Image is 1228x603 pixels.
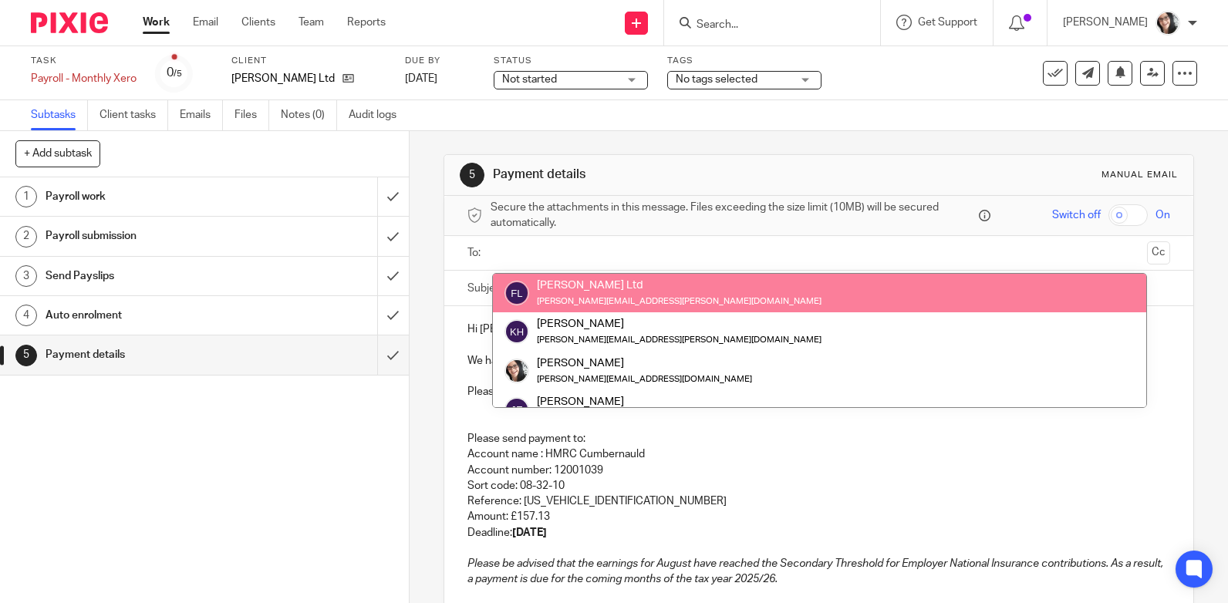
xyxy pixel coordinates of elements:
[467,494,1170,509] p: Reference: [US_VEHICLE_IDENTIFICATION_NUMBER]
[467,281,508,296] label: Subject:
[1063,15,1148,30] p: [PERSON_NAME]
[467,431,1170,446] p: Please send payment to:
[491,200,975,231] span: Secure the attachments in this message. Files exceeding the size limit (10MB) will be secured aut...
[467,353,1170,369] p: We have now successfully filed payroll.
[537,394,683,409] div: [PERSON_NAME]
[167,64,182,82] div: 0
[695,19,834,32] input: Search
[537,375,752,383] small: [PERSON_NAME][EMAIL_ADDRESS][DOMAIN_NAME]
[467,384,1170,399] p: Please find the payslip attached
[180,100,223,130] a: Emails
[504,319,529,344] img: svg%3E
[241,15,275,30] a: Clients
[467,525,1170,541] p: Deadline:
[15,345,37,366] div: 5
[46,343,256,366] h1: Payment details
[537,355,752,370] div: [PERSON_NAME]
[31,71,137,86] div: Payroll - Monthly Xero
[504,397,529,422] img: svg%3E
[512,527,547,538] strong: [DATE]
[299,15,324,30] a: Team
[676,74,757,85] span: No tags selected
[46,224,256,248] h1: Payroll submission
[1052,207,1101,223] span: Switch off
[918,17,977,28] span: Get Support
[467,558,1166,584] em: Please be advised that the earnings for August have reached the Secondary Threshold for Employer ...
[467,322,1170,337] p: Hi [PERSON_NAME],
[347,15,386,30] a: Reports
[494,55,648,67] label: Status
[46,304,256,327] h1: Auto enrolment
[234,100,269,130] a: Files
[281,100,337,130] a: Notes (0)
[1155,11,1180,35] img: me%20(1).jpg
[1101,169,1178,181] div: Manual email
[467,245,484,261] label: To:
[537,316,821,332] div: [PERSON_NAME]
[15,140,100,167] button: + Add subtask
[46,264,256,288] h1: Send Payslips
[504,281,529,305] img: svg%3E
[460,163,484,187] div: 5
[493,167,852,183] h1: Payment details
[231,71,335,86] p: [PERSON_NAME] Ltd
[504,359,529,383] img: me%20(1).jpg
[15,186,37,207] div: 1
[467,509,1170,524] p: Amount: £157.13
[405,73,437,84] span: [DATE]
[46,185,256,208] h1: Payroll work
[537,297,821,305] small: [PERSON_NAME][EMAIL_ADDRESS][PERSON_NAME][DOMAIN_NAME]
[231,55,386,67] label: Client
[405,55,474,67] label: Due by
[31,12,108,33] img: Pixie
[1147,241,1170,264] button: Cc
[349,100,408,130] a: Audit logs
[1155,207,1170,223] span: On
[467,446,1170,462] p: Account name : HMRC Cumbernauld
[15,226,37,248] div: 2
[502,74,557,85] span: Not started
[143,15,170,30] a: Work
[667,55,821,67] label: Tags
[31,55,137,67] label: Task
[174,69,182,78] small: /5
[537,335,821,344] small: [PERSON_NAME][EMAIL_ADDRESS][PERSON_NAME][DOMAIN_NAME]
[15,305,37,326] div: 4
[467,478,1170,494] p: Sort code: 08-32-10
[15,265,37,287] div: 3
[100,100,168,130] a: Client tasks
[537,278,821,293] div: [PERSON_NAME] Ltd
[31,100,88,130] a: Subtasks
[467,463,1170,478] p: Account number: 12001039
[193,15,218,30] a: Email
